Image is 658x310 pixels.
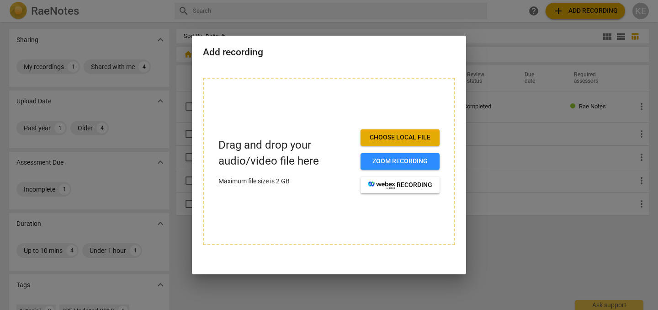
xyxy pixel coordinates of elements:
[218,137,353,169] p: Drag and drop your audio/video file here
[368,157,432,166] span: Zoom recording
[203,47,455,58] h2: Add recording
[368,181,432,190] span: recording
[368,133,432,142] span: Choose local file
[361,153,440,170] button: Zoom recording
[218,176,353,186] p: Maximum file size is 2 GB
[361,177,440,193] button: recording
[361,129,440,146] button: Choose local file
